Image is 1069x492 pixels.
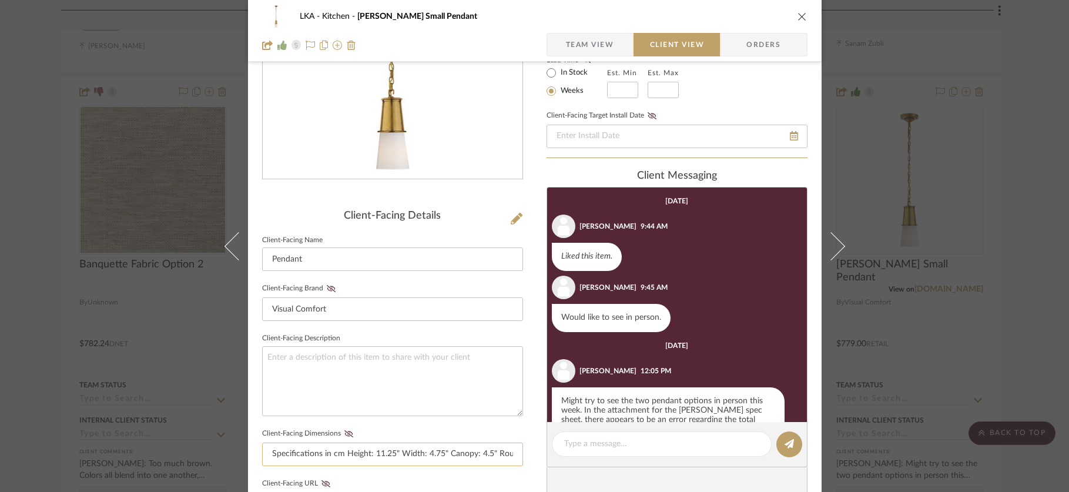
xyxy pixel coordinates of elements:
[262,443,523,466] input: Enter item dimensions
[641,282,668,293] div: 9:45 AM
[262,5,290,28] img: 1910bc26-445e-49f2-825f-ad0223d16324_48x40.jpg
[552,304,671,332] div: Would like to see in person.
[262,237,323,243] label: Client-Facing Name
[347,41,356,50] img: Remove from project
[558,68,588,78] label: In Stock
[547,112,660,120] label: Client-Facing Target Install Date
[650,33,704,56] span: Client View
[262,247,523,271] input: Enter Client-Facing Item Name
[797,11,807,22] button: close
[665,342,688,350] div: [DATE]
[262,210,523,223] div: Client-Facing Details
[300,12,322,21] span: LKA
[665,197,688,205] div: [DATE]
[547,125,807,148] input: Enter Install Date
[644,112,660,120] button: Client-Facing Target Install Date
[547,170,807,183] div: client Messaging
[262,480,334,488] label: Client-Facing URL
[607,69,637,77] label: Est. Min
[733,33,793,56] span: Orders
[322,12,357,21] span: Kitchen
[648,69,679,77] label: Est. Max
[262,297,523,321] input: Enter Client-Facing Brand
[552,359,575,383] img: user_avatar.png
[323,285,339,293] button: Client-Facing Brand
[357,12,477,21] span: [PERSON_NAME] Small Pendant
[318,480,334,488] button: Client-Facing URL
[579,282,636,293] div: [PERSON_NAME]
[552,243,622,271] div: Liked this item.
[262,285,339,293] label: Client-Facing Brand
[341,430,357,438] button: Client-Facing Dimensions
[547,65,607,98] mat-radio-group: Select item type
[566,33,614,56] span: Team View
[552,387,785,444] div: Might try to see the two pendant options in person this week. In the attachment for the [PERSON_N...
[552,215,575,238] img: user_avatar.png
[579,366,636,376] div: [PERSON_NAME]
[262,336,340,342] label: Client-Facing Description
[579,221,636,232] div: [PERSON_NAME]
[641,221,668,232] div: 9:44 AM
[552,276,575,299] img: user_avatar.png
[558,86,584,96] label: Weeks
[641,366,671,376] div: 12:05 PM
[262,430,357,438] label: Client-Facing Dimensions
